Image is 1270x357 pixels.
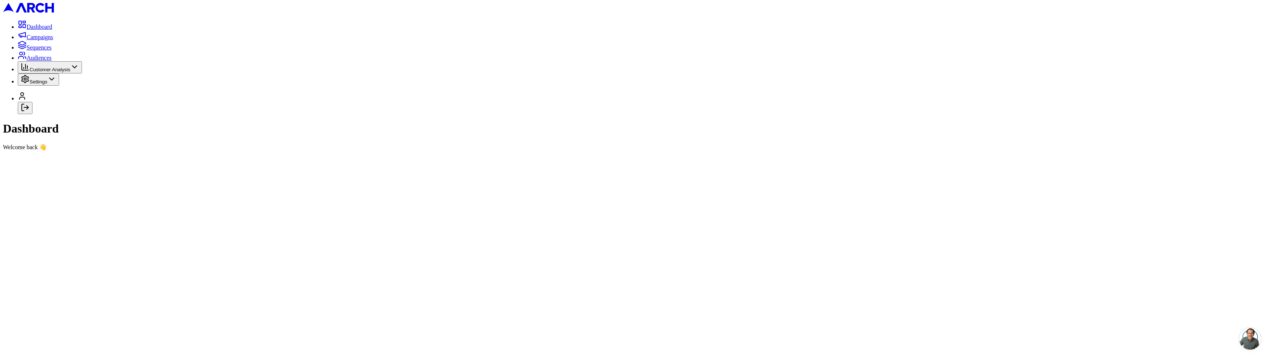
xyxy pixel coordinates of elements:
[18,34,53,40] a: Campaigns
[30,67,70,72] span: Customer Analysis
[18,61,82,73] button: Customer Analysis
[30,79,47,85] span: Settings
[18,24,52,30] a: Dashboard
[27,55,52,61] span: Audiences
[3,122,1267,135] h1: Dashboard
[27,44,52,51] span: Sequences
[27,34,53,40] span: Campaigns
[3,144,1267,151] div: Welcome back 👋
[27,24,52,30] span: Dashboard
[1239,327,1261,350] a: Open chat
[18,73,59,86] button: Settings
[18,102,32,114] button: Log out
[18,55,52,61] a: Audiences
[18,44,52,51] a: Sequences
